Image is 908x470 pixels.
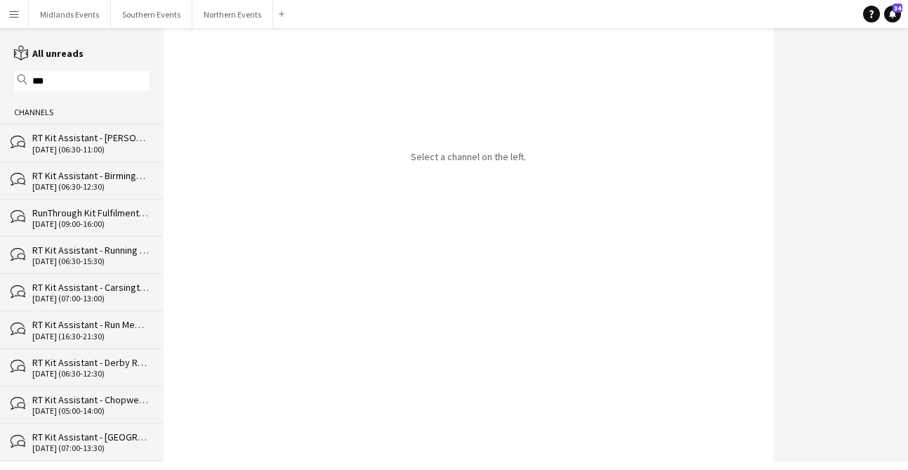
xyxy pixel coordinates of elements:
button: Midlands Events [29,1,111,28]
div: [DATE] (07:00-13:00) [32,294,150,303]
div: [DATE] (16:30-21:30) [32,332,150,341]
button: Southern Events [111,1,192,28]
div: RT Kit Assistant - Carsington Water Half Marathon & 10km [32,281,150,294]
div: [DATE] (06:30-12:30) [32,369,150,379]
span: 34 [893,4,902,13]
div: RT Kit Assistant - [GEOGRAPHIC_DATA] [32,431,150,443]
div: [DATE] (05:00-14:00) [32,406,150,416]
div: [DATE] (06:30-12:30) [32,182,150,192]
div: [DATE] (06:30-15:30) [32,256,150,266]
div: [DATE] (07:00-13:30) [32,443,150,453]
div: RT Kit Assistant - Run Media City 5k & 10k [32,318,150,331]
div: [DATE] (09:00-16:00) [32,219,150,229]
div: RunThrough Kit Fulfilment Assistant [32,207,150,219]
div: RT Kit Assistant - Derby Running Festival [32,356,150,369]
div: [DATE] (06:30-11:00) [32,145,150,155]
a: All unreads [14,47,84,60]
p: Select a channel on the left. [411,150,526,163]
button: Northern Events [192,1,273,28]
div: RT Kit Assistant - Running [PERSON_NAME] Park Races & Duathlon [32,244,150,256]
div: RT Kit Assistant - [PERSON_NAME] 10k [32,131,150,144]
a: 34 [884,6,901,22]
div: RT Kit Assistant - Chopwell [PERSON_NAME] 5k, 10k & 10 Miles & [PERSON_NAME] [32,393,150,406]
div: RT Kit Assistant - Birmingham Running Festival [32,169,150,182]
